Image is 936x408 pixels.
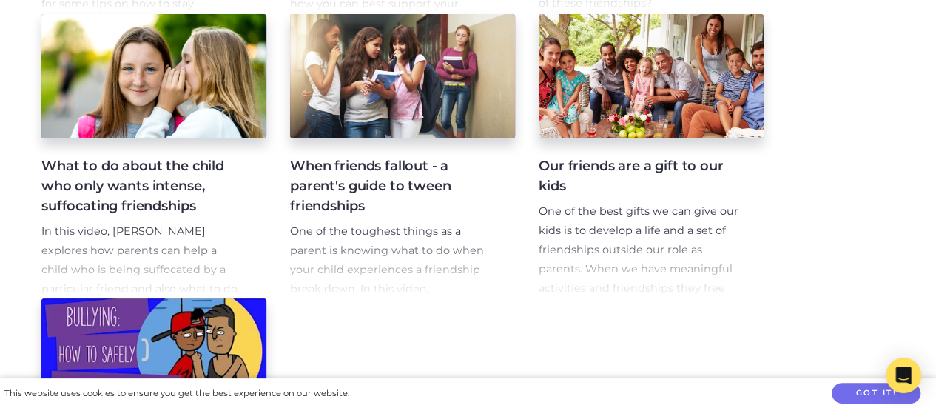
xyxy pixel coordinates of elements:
[539,14,764,298] a: Our friends are a gift to our kids One of the best gifts we can give our kids is to develop a lif...
[832,383,920,404] button: Got it!
[290,222,491,338] p: One of the toughest things as a parent is knowing what to do when your child experiences a friend...
[41,222,243,356] p: In this video, [PERSON_NAME] explores how parents can help a child who is being suffocated by a p...
[539,204,738,371] span: One of the best gifts we can give our kids is to develop a life and a set of friendships outside ...
[290,156,491,216] h4: When friends fallout - a parent's guide to tween friendships
[4,386,349,401] div: This website uses cookies to ensure you get the best experience on our website.
[290,14,515,298] a: When friends fallout - a parent's guide to tween friendships One of the toughest things as a pare...
[41,156,243,216] h4: What to do about the child who only wants intense, suffocating friendships
[41,14,266,298] a: What to do about the child who only wants intense, suffocating friendships In this video, [PERSON...
[886,358,921,393] div: Open Intercom Messenger
[539,156,740,196] h4: Our friends are a gift to our kids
